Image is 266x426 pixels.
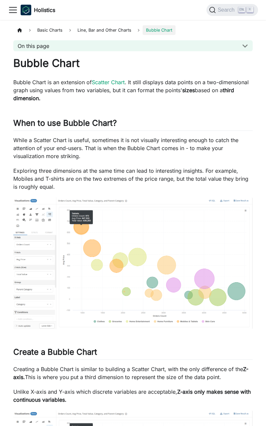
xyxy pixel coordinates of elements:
h2: Create a Bubble Chart [13,347,253,360]
span: Search [216,7,239,13]
p: Creating a Bubble Chart is similar to building a Scatter Chart, with the only difference of the T... [13,365,253,381]
img: Holistics [21,5,31,15]
p: Unlike X-axis and Y-axis which discrete variables are acceptable, [13,388,253,404]
button: On this page [13,40,253,51]
b: Holistics [34,6,55,14]
kbd: K [247,7,253,13]
p: While a Scatter Chart is useful, sometimes it is not visually interesting enough to catch the att... [13,136,253,160]
p: Bubble Chart is an extension of . It still displays data points on a two-dimensional graph using ... [13,78,253,102]
a: Scatter Chart [92,79,125,86]
span: Basic Charts [34,25,66,35]
a: Home page [13,25,26,35]
strong: sizes [182,87,195,94]
h2: When to use Bubble Chart? [13,118,253,131]
span: Line, Bar and Other Charts [74,25,135,35]
a: HolisticsHolistics [21,5,55,15]
button: Search (Ctrl+K) [206,4,258,16]
nav: Breadcrumbs [13,25,253,35]
p: Exploring three dimensions at the same time can lead to interesting insights. For example, Mobile... [13,167,253,191]
h1: Bubble Chart [13,57,253,70]
button: Toggle navigation bar [8,5,18,15]
span: Bubble Chart [143,25,176,35]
